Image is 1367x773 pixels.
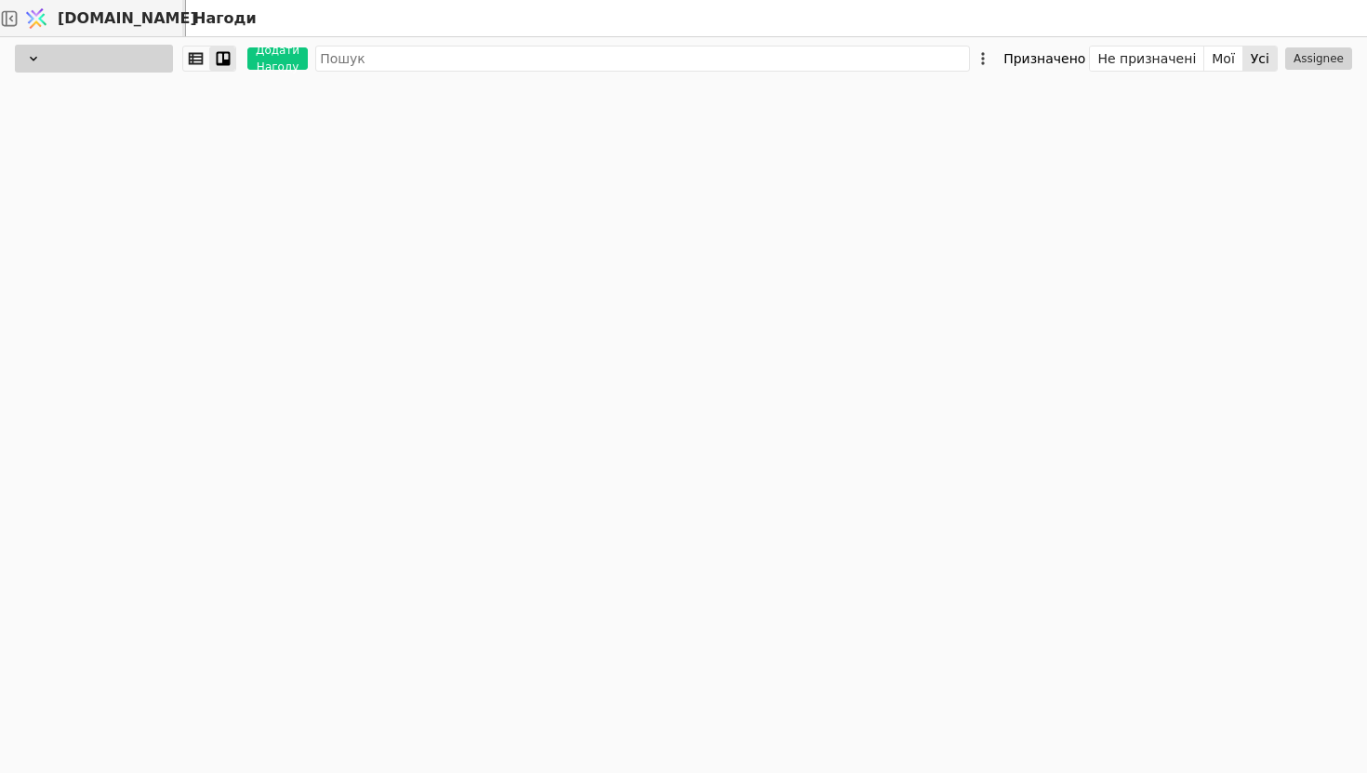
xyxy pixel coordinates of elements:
img: Logo [22,1,50,36]
button: Усі [1243,46,1277,72]
button: Не призначені [1090,46,1204,72]
input: Пошук [315,46,970,72]
span: [DOMAIN_NAME] [58,7,197,30]
div: Призначено [1003,46,1085,72]
button: Мої [1204,46,1243,72]
h2: Нагоди [186,7,257,30]
a: Додати Нагоду [236,47,308,70]
button: Додати Нагоду [247,47,308,70]
a: [DOMAIN_NAME] [19,1,186,36]
button: Assignee [1285,47,1352,70]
